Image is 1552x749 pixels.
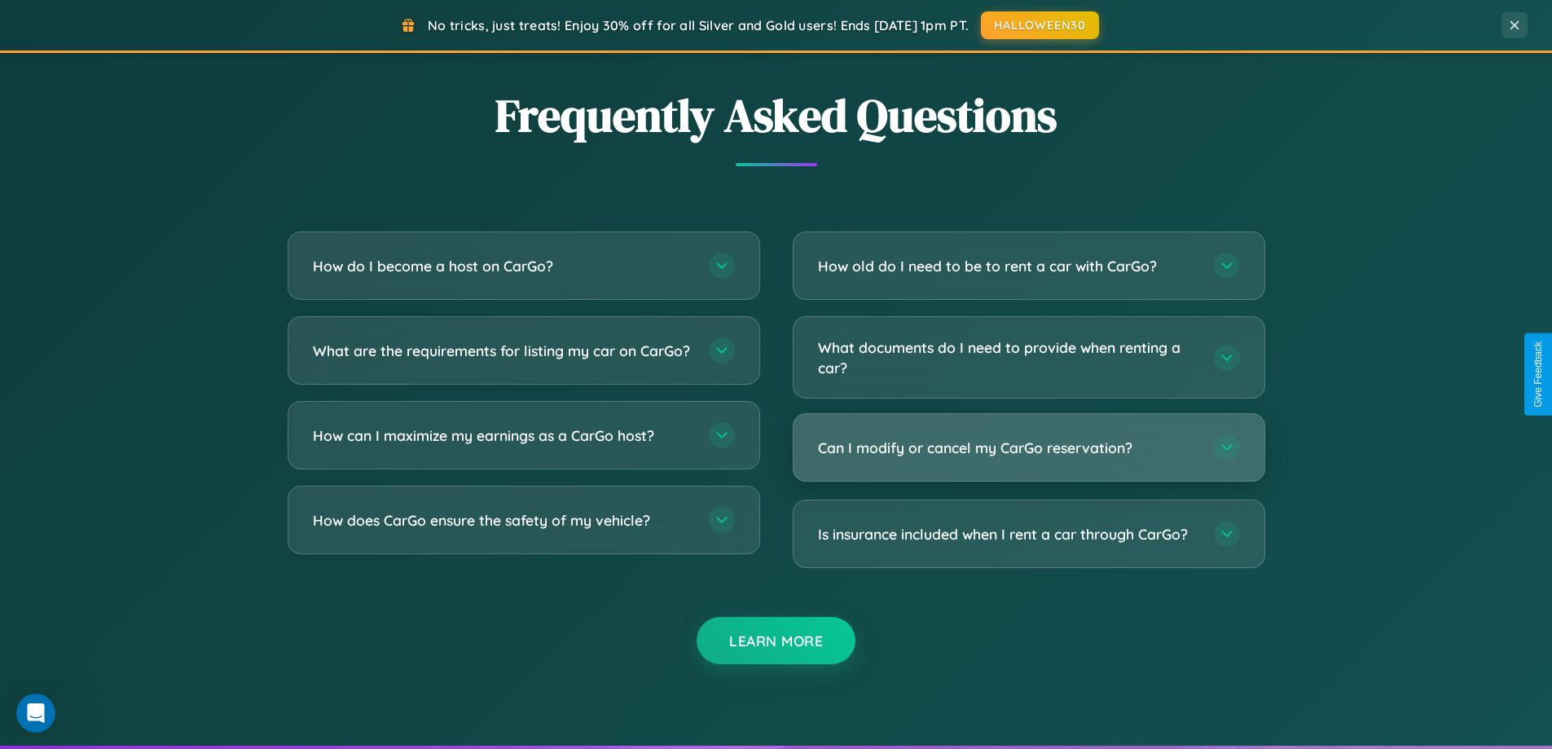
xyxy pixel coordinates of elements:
[313,256,692,276] h3: How do I become a host on CarGo?
[818,438,1198,458] h3: Can I modify or cancel my CarGo reservation?
[818,256,1198,276] h3: How old do I need to be to rent a car with CarGo?
[313,510,692,531] h3: How does CarGo ensure the safety of my vehicle?
[818,524,1198,544] h3: Is insurance included when I rent a car through CarGo?
[313,425,692,446] h3: How can I maximize my earnings as a CarGo host?
[1532,341,1544,408] div: Give Feedback
[428,17,969,33] span: No tricks, just treats! Enjoy 30% off for all Silver and Gold users! Ends [DATE] 1pm PT.
[981,11,1099,39] button: HALLOWEEN30
[288,84,1265,147] h2: Frequently Asked Questions
[697,617,855,664] button: Learn More
[313,341,692,361] h3: What are the requirements for listing my car on CarGo?
[16,694,55,733] iframe: Intercom live chat
[818,337,1198,377] h3: What documents do I need to provide when renting a car?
